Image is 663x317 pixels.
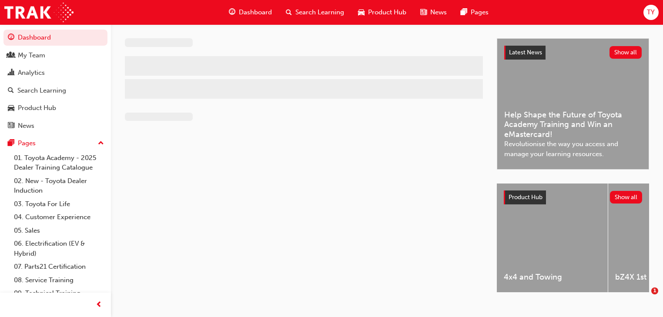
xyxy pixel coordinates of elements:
button: Pages [3,135,107,151]
a: 09. Technical Training [10,287,107,300]
span: people-icon [8,52,14,60]
span: News [430,7,447,17]
a: pages-iconPages [454,3,496,21]
button: Show all [610,191,643,204]
div: News [18,121,34,131]
a: car-iconProduct Hub [351,3,413,21]
a: Search Learning [3,83,107,99]
a: 05. Sales [10,224,107,237]
a: guage-iconDashboard [222,3,279,21]
button: DashboardMy TeamAnalyticsSearch LearningProduct HubNews [3,28,107,135]
a: 08. Service Training [10,274,107,287]
div: Pages [18,138,36,148]
span: Product Hub [368,7,406,17]
a: 03. Toyota For Life [10,197,107,211]
a: 02. New - Toyota Dealer Induction [10,174,107,197]
span: Help Shape the Future of Toyota Academy Training and Win an eMastercard! [504,110,642,140]
span: prev-icon [96,300,102,310]
span: guage-icon [229,7,235,18]
span: TY [647,7,655,17]
span: car-icon [358,7,365,18]
button: Show all [609,46,642,59]
span: Search Learning [295,7,344,17]
a: News [3,118,107,134]
span: search-icon [286,7,292,18]
a: Product HubShow all [504,190,642,204]
span: chart-icon [8,69,14,77]
div: Product Hub [18,103,56,113]
a: news-iconNews [413,3,454,21]
span: 4x4 and Towing [504,272,601,282]
span: up-icon [98,138,104,149]
button: TY [643,5,659,20]
a: Analytics [3,65,107,81]
span: news-icon [420,7,427,18]
span: Pages [471,7,489,17]
iframe: Intercom live chat [633,287,654,308]
div: My Team [18,50,45,60]
span: Latest News [509,49,542,56]
a: 04. Customer Experience [10,210,107,224]
span: 1 [651,287,658,294]
a: 4x4 and Towing [497,184,608,292]
span: Product Hub [509,194,542,201]
div: Analytics [18,68,45,78]
a: Dashboard [3,30,107,46]
div: Search Learning [17,86,66,96]
span: guage-icon [8,34,14,42]
span: Revolutionise the way you access and manage your learning resources. [504,139,642,159]
a: Latest NewsShow allHelp Shape the Future of Toyota Academy Training and Win an eMastercard!Revolu... [497,38,649,170]
a: Latest NewsShow all [504,46,642,60]
a: search-iconSearch Learning [279,3,351,21]
a: My Team [3,47,107,63]
span: news-icon [8,122,14,130]
span: pages-icon [8,140,14,147]
span: car-icon [8,104,14,112]
a: Product Hub [3,100,107,116]
span: search-icon [8,87,14,95]
img: Trak [4,3,74,22]
a: 01. Toyota Academy - 2025 Dealer Training Catalogue [10,151,107,174]
span: Dashboard [239,7,272,17]
a: 07. Parts21 Certification [10,260,107,274]
span: pages-icon [461,7,467,18]
a: 06. Electrification (EV & Hybrid) [10,237,107,260]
